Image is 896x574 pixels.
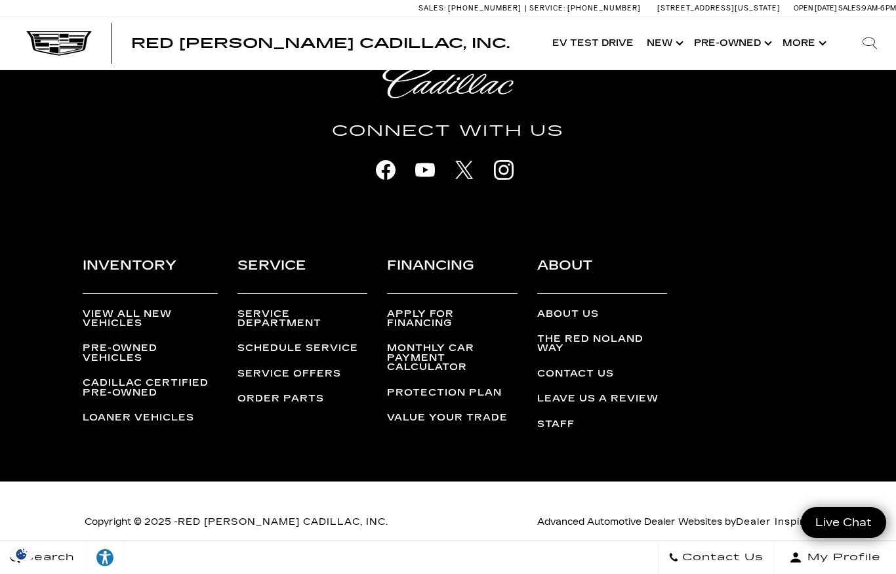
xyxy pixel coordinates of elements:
[487,154,520,186] a: instagram
[418,4,446,12] span: Sales:
[844,17,896,70] div: Search
[448,4,521,12] span: [PHONE_NUMBER]
[237,255,367,293] h3: Service
[448,154,481,186] a: X
[794,4,837,12] span: Open [DATE]
[83,344,217,363] a: Pre-Owned Vehicles
[237,369,367,379] a: Service Offers
[537,310,667,319] a: About Us
[537,369,667,379] a: Contact Us
[537,394,667,403] a: Leave Us a Review
[387,310,517,329] a: Apply for Financing
[537,255,667,293] h3: About
[85,541,125,574] a: Explore your accessibility options
[525,5,644,12] a: Service: [PHONE_NUMBER]
[687,17,776,70] a: Pre-Owned
[736,516,811,527] a: Dealer Inspire
[546,17,640,70] a: EV Test Drive
[387,388,517,398] a: Protection Plan
[131,37,510,50] a: Red [PERSON_NAME] Cadillac, Inc.
[85,513,438,531] p: Copyright © 2025 -
[387,413,517,422] a: Value Your Trade
[567,4,641,12] span: [PHONE_NUMBER]
[801,507,886,538] a: Live Chat
[7,547,37,561] section: Click to Open Cookie Consent Modal
[640,17,687,70] a: New
[809,515,878,530] span: Live Chat
[658,541,774,574] a: Contact Us
[387,344,517,372] a: Monthly Car Payment Calculator
[537,335,667,354] a: The Red Noland Way
[83,310,217,329] a: View All New Vehicles
[369,154,402,186] a: facebook
[131,35,510,51] span: Red [PERSON_NAME] Cadillac, Inc.
[83,379,217,398] a: Cadillac Certified Pre-Owned
[26,31,92,56] img: Cadillac Dark Logo with Cadillac White Text
[776,17,830,70] button: More
[178,516,388,527] a: Red [PERSON_NAME] Cadillac, Inc.
[774,541,896,574] button: Open user profile menu
[84,119,812,143] h4: Connect With Us
[838,4,862,12] span: Sales:
[382,64,514,98] img: Cadillac Light Heritage Logo
[387,255,517,293] h3: Financing
[237,310,367,329] a: Service Department
[85,548,125,567] div: Explore your accessibility options
[84,64,812,98] a: Cadillac Light Heritage Logo
[657,4,781,12] a: [STREET_ADDRESS][US_STATE]
[237,344,367,353] a: Schedule Service
[862,4,896,12] span: 9 AM-6 PM
[409,154,441,186] a: youtube
[83,255,217,293] h3: Inventory
[20,548,75,567] span: Search
[802,548,881,567] span: My Profile
[529,4,565,12] span: Service:
[83,413,217,422] a: Loaner Vehicles
[418,5,525,12] a: Sales: [PHONE_NUMBER]
[237,394,367,403] a: Order Parts
[679,548,764,567] span: Contact Us
[537,516,811,527] span: Advanced Automotive Dealer Websites by
[537,420,667,429] a: Staff
[7,547,37,561] img: Opt-Out Icon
